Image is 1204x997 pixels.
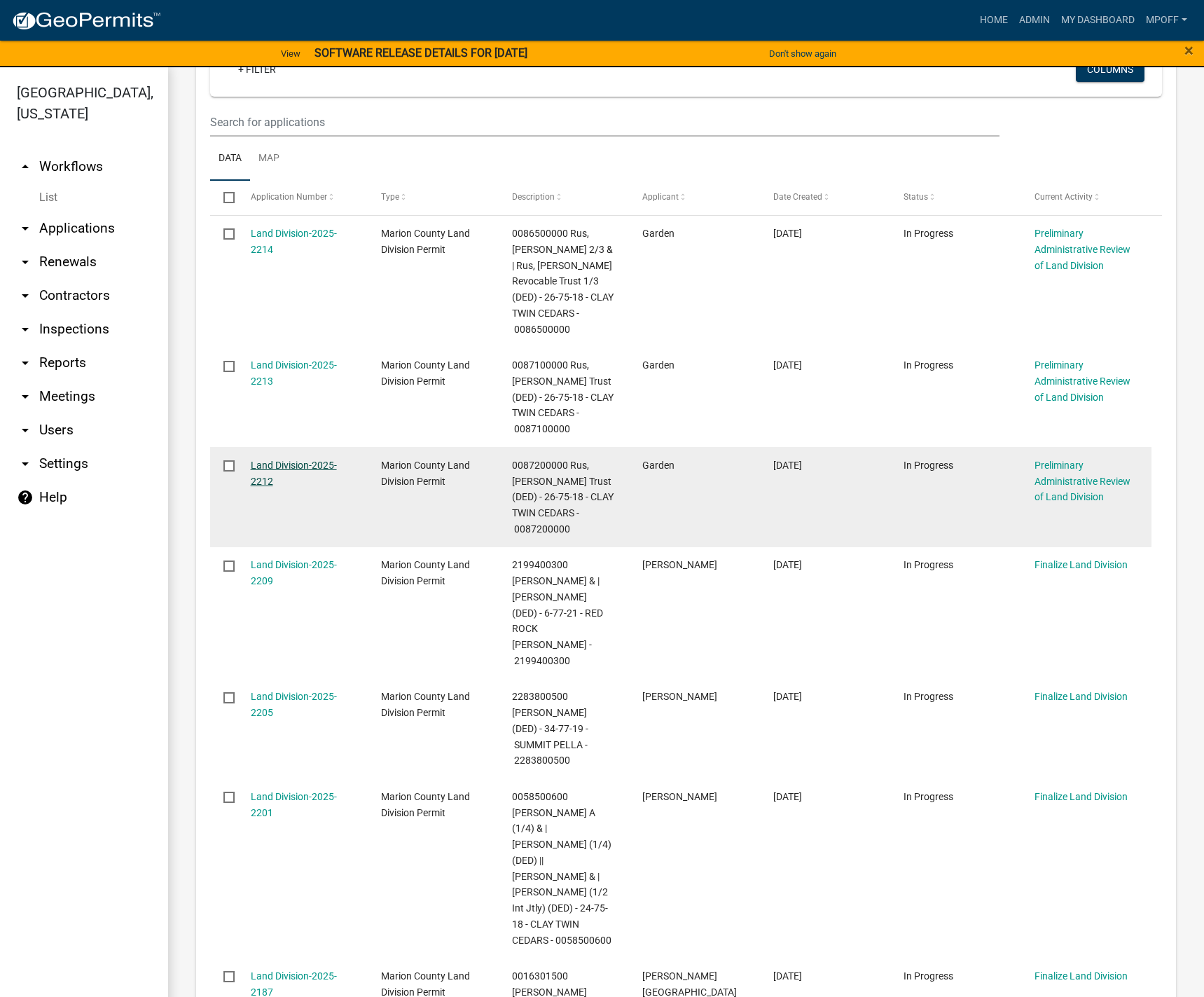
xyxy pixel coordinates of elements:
[210,137,250,181] a: Data
[17,455,34,472] i: arrow_drop_down
[17,220,34,237] i: arrow_drop_down
[642,791,717,802] span: Merlin Davis
[904,228,953,239] span: In Progress
[512,359,614,434] span: 0087100000 Rus, Frances Revocable Trust (DED) - 26-75-18 - CLAY TWIN CEDARS - 0087100000
[17,388,34,405] i: arrow_drop_down
[904,192,928,202] span: Status
[251,691,337,718] a: Land Division-2025-2205
[251,228,337,255] a: Land Division-2025-2214
[1035,192,1093,202] span: Current Activity
[1035,460,1130,503] a: Preliminary Administrative Review of Land Division
[314,46,527,60] strong: SOFTWARE RELEASE DETAILS FOR [DATE]
[773,970,802,982] span: 05/06/2025
[1035,691,1128,702] a: Finalize Land Division
[773,228,802,239] span: 09/04/2025
[904,559,953,570] span: In Progress
[17,321,34,338] i: arrow_drop_down
[1184,41,1193,60] span: ×
[904,691,953,702] span: In Progress
[251,559,337,586] a: Land Division-2025-2209
[642,359,674,371] span: Garden
[1056,7,1140,34] a: My Dashboard
[275,42,306,65] a: View
[1020,181,1151,214] datatable-header-cell: Current Activity
[642,559,717,570] span: Nicholas F Carter
[642,192,679,202] span: Applicant
[1140,7,1193,34] a: mpoff
[904,970,953,982] span: In Progress
[17,158,34,175] i: arrow_drop_up
[642,460,674,471] span: Garden
[1035,228,1130,271] a: Preliminary Administrative Review of Land Division
[763,42,842,65] button: Don't show again
[512,192,555,202] span: Description
[512,791,611,946] span: 0058500600 Cox, Bret A (1/4) & | Manley, Lisa (1/4) (DED) || Shermann, Marion W & | Sherman, Shir...
[17,422,34,439] i: arrow_drop_down
[1013,7,1056,34] a: Admin
[512,228,614,335] span: 0086500000 Rus, Stephen L 2/3 & | Rus, John H Revocable Trust 1/3 (DED) - 26-75-18 - CLAY TWIN CE...
[773,460,802,471] span: 09/04/2025
[642,228,674,239] span: Garden
[773,359,802,371] span: 09/04/2025
[17,355,34,371] i: arrow_drop_down
[512,559,603,666] span: 2199400300 Sawhill, Nicholas & | Sawhill, Cassandra (DED) - 6-77-21 - RED ROCK S E POLK - 2199400300
[773,559,802,570] span: 08/26/2025
[210,181,237,214] datatable-header-cell: Select
[890,181,1021,214] datatable-header-cell: Status
[773,691,802,702] span: 08/18/2025
[512,691,588,766] span: 2283800500 Sample, Michele R (DED) - 34-77-19 - SUMMIT PELLA - 2283800500
[381,192,399,202] span: Type
[1184,42,1193,59] button: Close
[1076,57,1144,82] button: Columns
[381,460,470,487] span: Marion County Land Division Permit
[210,108,999,137] input: Search for applications
[629,181,760,214] datatable-header-cell: Applicant
[227,57,287,82] a: + Filter
[773,791,802,802] span: 08/08/2025
[237,181,368,214] datatable-header-cell: Application Number
[904,359,953,371] span: In Progress
[17,287,34,304] i: arrow_drop_down
[17,489,34,506] i: help
[642,691,717,702] span: Jason Lowry
[904,791,953,802] span: In Progress
[251,791,337,818] a: Land Division-2025-2201
[974,7,1013,34] a: Home
[1035,970,1128,982] a: Finalize Land Division
[250,137,288,181] a: Map
[251,192,327,202] span: Application Number
[17,254,34,270] i: arrow_drop_down
[381,359,470,387] span: Marion County Land Division Permit
[1035,359,1130,403] a: Preliminary Administrative Review of Land Division
[773,192,822,202] span: Date Created
[512,460,614,535] span: 0087200000 Rus, Frances Revocable Trust (DED) - 26-75-18 - CLAY TWIN CEDARS - 0087200000
[381,791,470,818] span: Marion County Land Division Permit
[759,181,890,214] datatable-header-cell: Date Created
[381,559,470,586] span: Marion County Land Division Permit
[381,691,470,718] span: Marion County Land Division Permit
[251,460,337,487] a: Land Division-2025-2212
[381,228,470,255] span: Marion County Land Division Permit
[251,359,337,387] a: Land Division-2025-2213
[368,181,499,214] datatable-header-cell: Type
[498,181,629,214] datatable-header-cell: Description
[1035,791,1128,802] a: Finalize Land Division
[904,460,953,471] span: In Progress
[1035,559,1128,570] a: Finalize Land Division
